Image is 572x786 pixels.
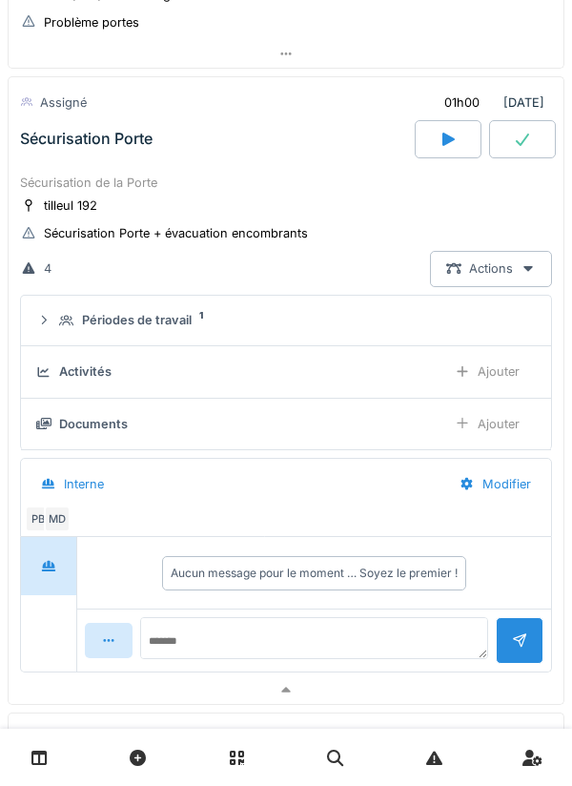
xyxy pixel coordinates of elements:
div: Sécurisation Porte [20,130,153,148]
div: Aucun message pour le moment … Soyez le premier ! [171,565,458,582]
div: PB [25,506,51,532]
div: Actions [430,251,552,286]
div: Problème portes [44,13,139,31]
div: 01h00 [444,93,480,112]
div: tilleul 192 [44,196,97,215]
div: Sécurisation de la Porte [20,174,552,192]
summary: Périodes de travail1 [29,303,543,339]
div: Périodes de travail [82,311,192,329]
div: [DATE] [428,721,552,756]
div: 4 [44,259,51,278]
div: MD [44,506,71,532]
div: Ajouter [439,354,536,389]
div: Ajouter [439,406,536,442]
div: Modifier [443,466,547,502]
summary: ActivitésAjouter [29,354,543,389]
div: Activités [59,362,112,381]
summary: DocumentsAjouter [29,406,543,442]
div: Interne [64,475,104,493]
div: Sécurisation Porte + évacuation encombrants [44,224,308,242]
div: Assigné [40,93,87,112]
div: [DATE] [428,85,552,120]
div: Documents [59,415,128,433]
